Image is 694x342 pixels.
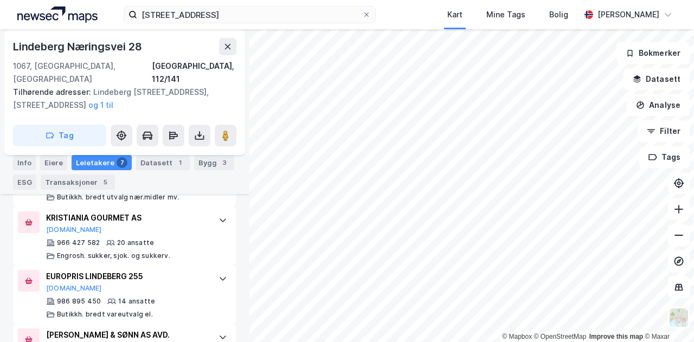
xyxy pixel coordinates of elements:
button: Tags [639,146,690,168]
div: 5 [100,177,111,188]
div: Lindeberg [STREET_ADDRESS], [STREET_ADDRESS] [13,86,228,112]
div: Bygg [194,155,234,170]
div: 986 895 450 [57,297,101,306]
div: Eiere [40,155,67,170]
div: 7 [117,157,127,168]
div: 1 [175,157,185,168]
span: Tilhørende adresser: [13,87,93,96]
div: 1067, [GEOGRAPHIC_DATA], [GEOGRAPHIC_DATA] [13,60,152,86]
iframe: Chat Widget [640,290,694,342]
button: [DOMAIN_NAME] [46,225,102,234]
div: Datasett [136,155,190,170]
button: Bokmerker [616,42,690,64]
button: [DOMAIN_NAME] [46,284,102,293]
div: Lindeberg Næringsvei 28 [13,38,144,55]
div: [GEOGRAPHIC_DATA], 112/141 [152,60,236,86]
a: Improve this map [589,333,643,340]
button: Filter [638,120,690,142]
div: Leietakere [72,155,132,170]
button: Datasett [624,68,690,90]
div: Engrosh. sukker, sjok. og sukkerv. [57,251,170,260]
div: [PERSON_NAME] [597,8,659,21]
div: 20 ansatte [117,238,154,247]
a: Mapbox [502,333,532,340]
div: 3 [219,157,230,168]
div: Transaksjoner [41,175,115,190]
div: ESG [13,175,36,190]
div: 14 ansatte [118,297,155,306]
div: Mine Tags [486,8,525,21]
div: KRISTIANIA GOURMET AS [46,211,208,224]
button: Analyse [627,94,690,116]
div: Butikkh. bredt vareutvalg el. [57,310,153,319]
input: Søk på adresse, matrikkel, gårdeiere, leietakere eller personer [137,7,362,23]
div: EUROPRIS LINDEBERG 255 [46,270,208,283]
button: Tag [13,125,106,146]
div: Kart [447,8,462,21]
div: Bolig [549,8,568,21]
div: Info [13,155,36,170]
div: 966 427 582 [57,238,100,247]
a: OpenStreetMap [534,333,587,340]
div: Butikkh. bredt utvalg nær.midler mv. [57,193,179,202]
img: logo.a4113a55bc3d86da70a041830d287a7e.svg [17,7,98,23]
